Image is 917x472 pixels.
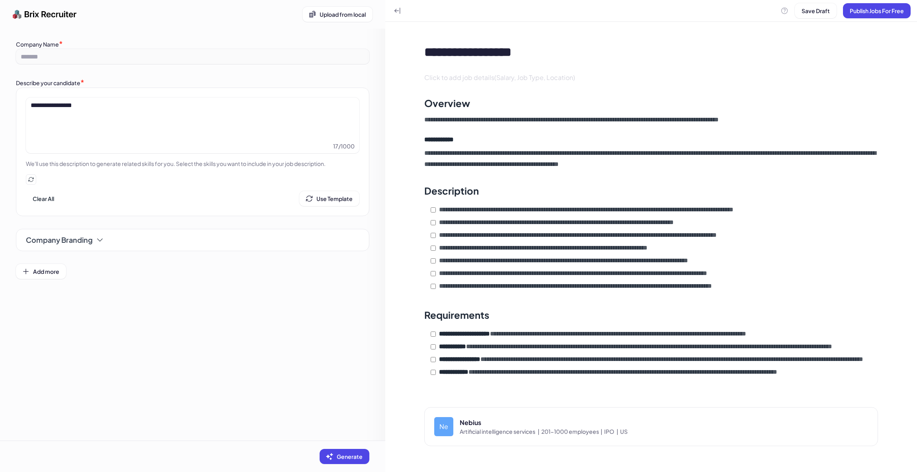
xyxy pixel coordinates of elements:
span: | [617,428,618,435]
label: Describe your candidate [16,79,80,86]
button: Clear All [26,191,61,206]
span: Use Template [316,195,353,202]
button: Upload from local [302,7,373,22]
span: Add more [33,268,59,275]
span: Publish Jobs For Free [850,7,904,14]
div: Nebius [460,418,868,427]
span: Save Draft [802,7,830,14]
span: IPO [604,427,620,435]
span: Company Branding [26,234,93,246]
span: Clear All [33,195,54,202]
label: Company Name [16,41,59,48]
span: | [601,428,603,435]
button: Add more [16,264,66,279]
span: 201-1000 employees [541,427,604,435]
span: Artificial intelligence services [460,427,541,435]
button: Generate [320,449,369,464]
button: Publish Jobs For Free [843,3,911,18]
img: logo [13,6,77,22]
span: US [620,427,628,435]
div: Description [424,184,479,197]
div: Requirements [424,308,489,321]
div: Overview [424,97,470,109]
button: Use Template [299,191,359,206]
span: Click to add job details(Salary, Job Type, Location) [424,73,575,82]
span: Upload from local [320,11,366,18]
div: Ne [434,417,453,436]
button: Save Draft [795,3,837,18]
span: | [538,428,540,435]
span: 17 / 1000 [333,142,355,150]
p: We'll use this description to generate related skills for you. Select the skills you want to incl... [26,160,359,168]
span: Generate [337,453,363,460]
